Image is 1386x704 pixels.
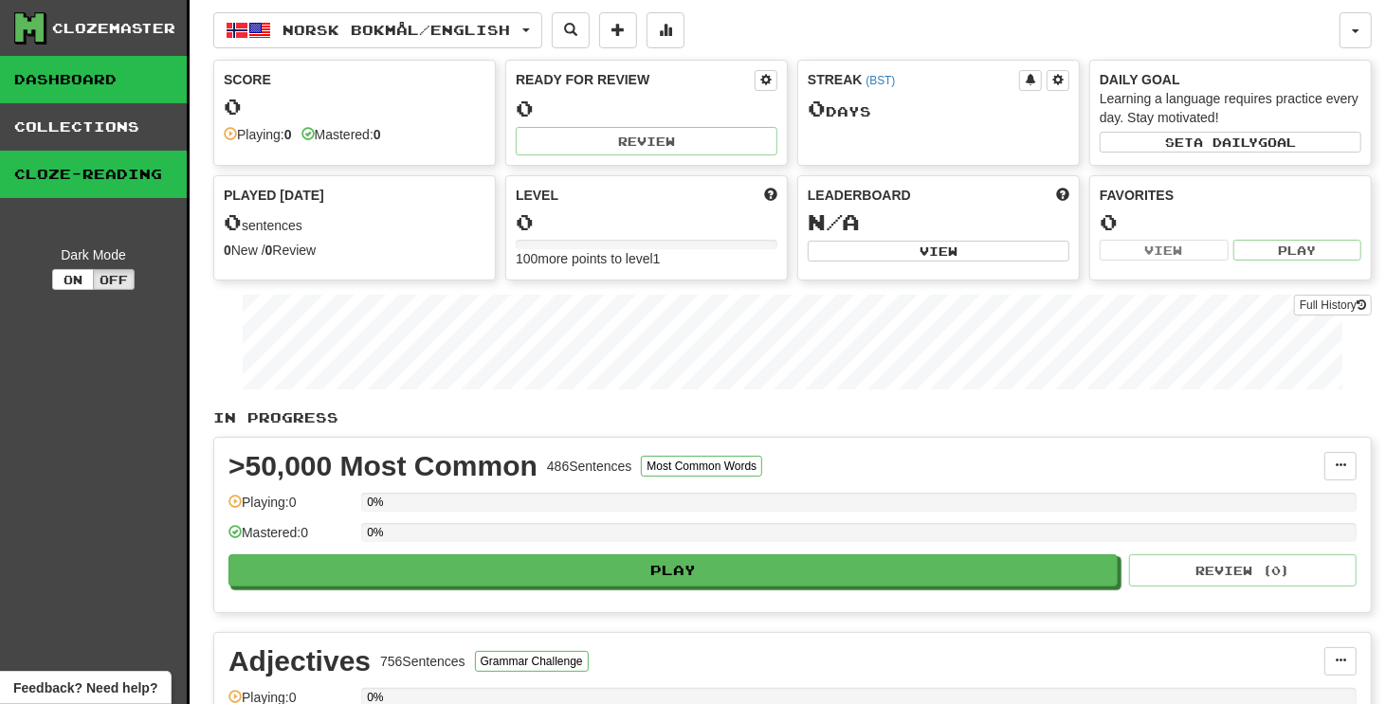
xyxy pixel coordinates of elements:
div: Ready for Review [516,70,755,89]
button: On [52,269,94,290]
strong: 0 [265,243,273,258]
div: 486 Sentences [547,457,632,476]
button: Play [228,554,1118,587]
button: Grammar Challenge [475,651,589,672]
button: Play [1233,240,1362,261]
button: Seta dailygoal [1100,132,1361,153]
div: Streak [808,70,1019,89]
span: 0 [224,208,242,235]
div: 0 [516,210,777,234]
button: Off [93,269,135,290]
div: 0 [1100,210,1361,234]
button: View [1100,240,1229,261]
div: Day s [808,97,1069,121]
div: Adjectives [228,647,371,676]
div: Clozemaster [52,19,175,38]
div: 0 [516,97,777,120]
strong: 0 [284,127,292,142]
button: View [808,241,1069,262]
div: Score [224,70,485,89]
div: 756 Sentences [380,652,465,671]
div: Playing: [224,125,292,144]
span: N/A [808,208,860,235]
p: In Progress [213,408,1372,427]
span: Norsk bokmål / English [283,22,511,38]
strong: 0 [374,127,381,142]
div: sentences [224,210,485,235]
a: (BST) [866,74,895,87]
span: Level [516,186,558,205]
span: Leaderboard [808,186,911,205]
button: Norsk bokmål/English [213,12,542,48]
button: Most Common Words [641,456,762,477]
div: Dark Mode [14,245,173,264]
span: a daily [1194,135,1258,149]
a: Full History [1294,295,1372,316]
button: Add sentence to collection [599,12,637,48]
button: More stats [647,12,684,48]
button: Review (0) [1129,554,1357,587]
div: >50,000 Most Common [228,452,538,480]
div: Learning a language requires practice every day. Stay motivated! [1100,89,1361,127]
div: 100 more points to level 1 [516,249,777,268]
strong: 0 [224,243,231,258]
div: Playing: 0 [228,493,352,524]
span: Played [DATE] [224,186,324,205]
span: 0 [808,95,826,121]
span: Open feedback widget [13,678,157,697]
button: Review [516,127,777,155]
div: New / Review [224,241,485,260]
div: Daily Goal [1100,70,1361,89]
div: 0 [224,95,485,118]
div: Mastered: 0 [228,523,352,554]
div: Favorites [1100,186,1361,205]
div: Mastered: [301,125,381,144]
button: Search sentences [552,12,590,48]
